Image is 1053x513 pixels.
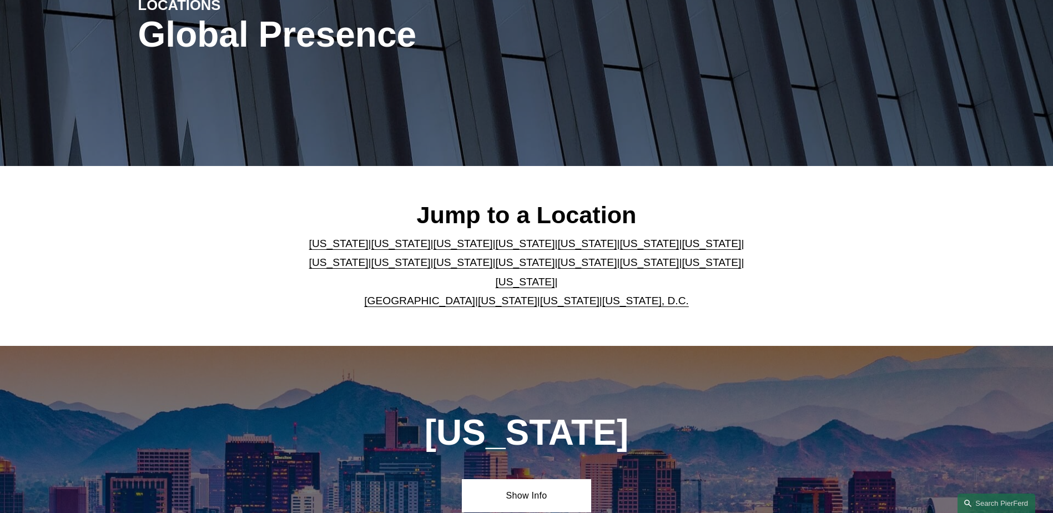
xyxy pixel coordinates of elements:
[138,14,656,55] h1: Global Presence
[462,479,591,512] a: Show Info
[300,234,753,311] p: | | | | | | | | | | | | | | | | | |
[309,238,369,249] a: [US_STATE]
[478,295,537,306] a: [US_STATE]
[371,256,431,268] a: [US_STATE]
[682,238,741,249] a: [US_STATE]
[619,238,679,249] a: [US_STATE]
[496,276,555,288] a: [US_STATE]
[557,238,617,249] a: [US_STATE]
[540,295,599,306] a: [US_STATE]
[371,238,431,249] a: [US_STATE]
[496,238,555,249] a: [US_STATE]
[557,256,617,268] a: [US_STATE]
[434,256,493,268] a: [US_STATE]
[602,295,689,306] a: [US_STATE], D.C.
[309,256,369,268] a: [US_STATE]
[619,256,679,268] a: [US_STATE]
[365,413,688,453] h1: [US_STATE]
[496,256,555,268] a: [US_STATE]
[434,238,493,249] a: [US_STATE]
[300,200,753,229] h2: Jump to a Location
[682,256,741,268] a: [US_STATE]
[958,494,1035,513] a: Search this site
[364,295,475,306] a: [GEOGRAPHIC_DATA]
